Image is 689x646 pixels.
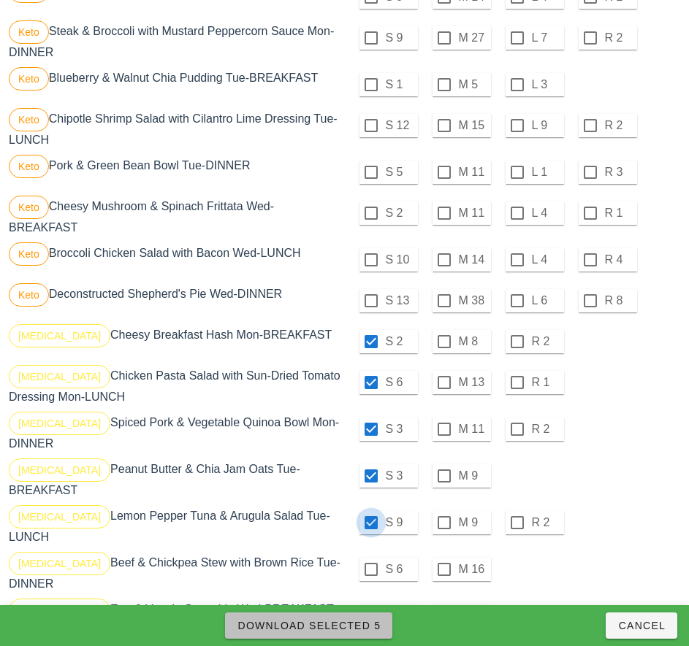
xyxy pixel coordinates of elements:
[459,422,488,437] label: M 11
[459,469,488,483] label: M 9
[459,206,488,220] label: M 11
[386,31,415,45] label: S 9
[459,77,488,92] label: M 5
[6,105,345,152] div: Chipotle Shrimp Salad with Cilantro Lime Dressing Tue-LUNCH
[6,409,345,455] div: Spiced Pork & Vegetable Quinoa Bowl Mon-DINNER
[237,620,381,631] span: Download Selected 5
[532,334,561,349] label: R 2
[386,165,415,180] label: S 5
[459,293,488,308] label: M 38
[386,334,415,349] label: S 2
[6,152,345,193] div: Pork & Green Bean Bowl Tue-DINNER
[6,455,345,502] div: Peanut Butter & Chia Jam Oats Tue-BREAKFAST
[6,362,345,409] div: Chicken Pasta Salad with Sun-Dried Tomato Dressing Mon-LUNCH
[6,193,345,239] div: Cheesy Mushroom & Spinach Frittata Wed-BREAKFAST
[18,366,101,388] span: [MEDICAL_DATA]
[18,68,39,90] span: Keto
[6,549,345,596] div: Beef & Chickpea Stew with Brown Rice Tue-DINNER
[6,64,345,105] div: Blueberry & Walnut Chia Pudding Tue-BREAKFAST
[18,325,101,347] span: [MEDICAL_DATA]
[386,253,415,267] label: S 10
[18,506,101,528] span: [MEDICAL_DATA]
[532,118,561,133] label: L 9
[18,412,101,434] span: [MEDICAL_DATA]
[18,155,39,177] span: Keto
[386,293,415,308] label: S 13
[6,280,345,321] div: Deconstructed Shepherd's Pie Wed-DINNER
[386,77,415,92] label: S 1
[459,31,488,45] label: M 27
[6,502,345,549] div: Lemon Pepper Tuna & Arugula Salad Tue-LUNCH
[605,253,634,267] label: R 4
[386,422,415,437] label: S 3
[18,21,39,43] span: Keto
[532,253,561,267] label: L 4
[18,553,101,574] span: [MEDICAL_DATA]
[532,515,561,530] label: R 2
[459,118,488,133] label: M 15
[532,206,561,220] label: L 4
[386,118,415,133] label: S 12
[617,620,666,631] span: Cancel
[6,321,345,362] div: Cheesy Breakfast Hash Mon-BREAKFAST
[6,596,345,637] div: Egg & Veggie Scramble Wed-BREAKFAST
[225,612,392,639] button: Download Selected 5
[386,375,415,390] label: S 6
[606,612,677,639] button: Cancel
[18,459,101,481] span: [MEDICAL_DATA]
[386,206,415,220] label: S 2
[18,243,39,265] span: Keto
[605,31,634,45] label: R 2
[459,165,488,180] label: M 11
[605,206,634,220] label: R 1
[459,562,488,577] label: M 16
[532,422,561,437] label: R 2
[532,77,561,92] label: L 3
[532,375,561,390] label: R 1
[459,515,488,530] label: M 9
[386,515,415,530] label: S 9
[459,253,488,267] label: M 14
[386,562,415,577] label: S 6
[459,375,488,390] label: M 13
[532,293,561,308] label: L 6
[6,239,345,280] div: Broccoli Chicken Salad with Bacon Wed-LUNCH
[18,284,39,306] span: Keto
[532,165,561,180] label: L 1
[605,293,634,308] label: R 8
[532,31,561,45] label: L 7
[18,196,39,218] span: Keto
[605,165,634,180] label: R 3
[18,109,39,131] span: Keto
[386,469,415,483] label: S 3
[459,334,488,349] label: M 8
[6,18,345,64] div: Steak & Broccoli with Mustard Peppercorn Sauce Mon-DINNER
[18,599,101,621] span: [MEDICAL_DATA]
[605,118,634,133] label: R 2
